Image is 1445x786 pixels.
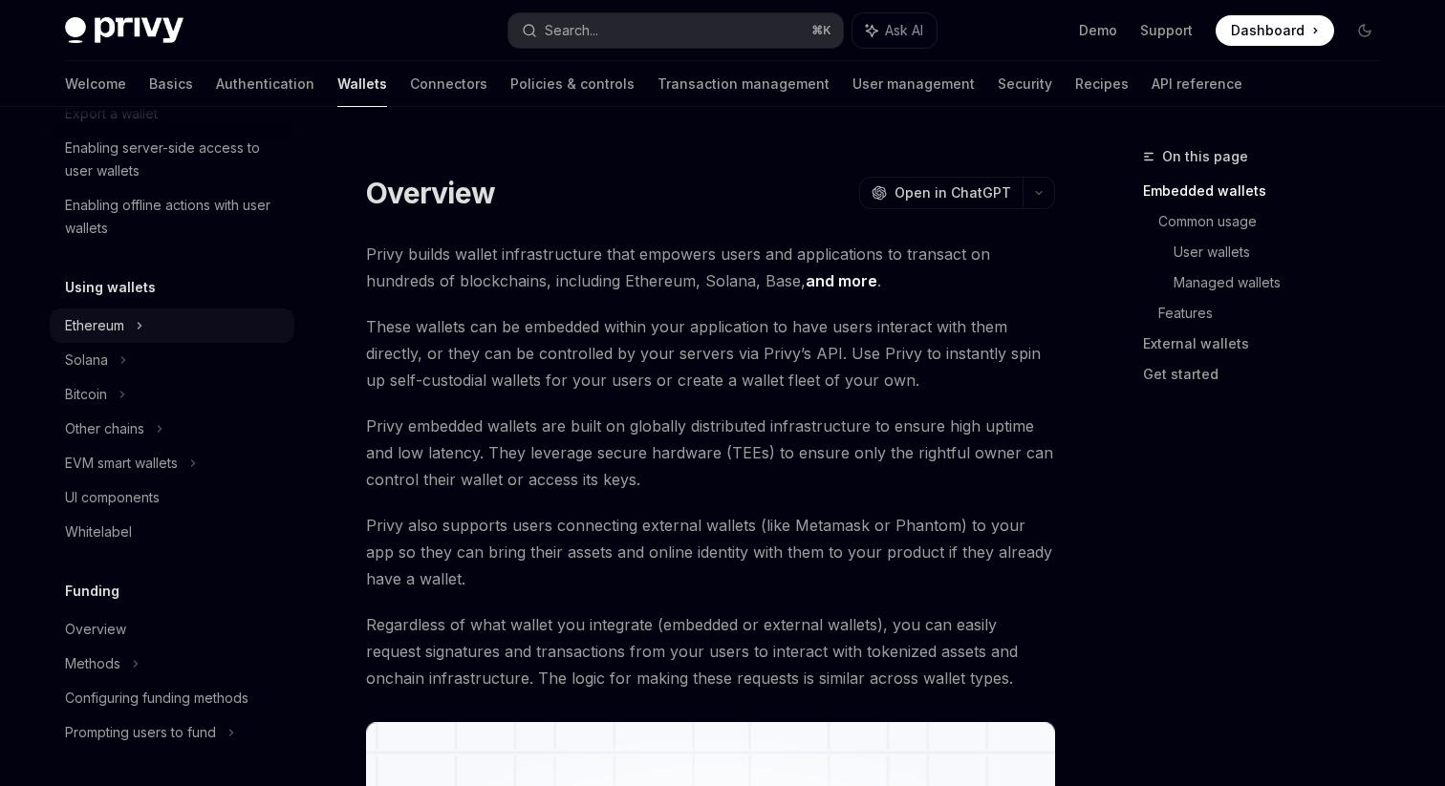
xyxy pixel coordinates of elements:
a: Policies & controls [510,61,635,107]
a: Common usage [1158,206,1395,237]
button: Search...⌘K [508,13,843,48]
span: These wallets can be embedded within your application to have users interact with them directly, ... [366,313,1055,393]
a: Dashboard [1216,15,1334,46]
div: Enabling offline actions with user wallets [65,194,283,240]
h1: Overview [366,176,495,210]
div: Search... [545,19,598,42]
span: Privy embedded wallets are built on globally distributed infrastructure to ensure high uptime and... [366,413,1055,493]
div: Bitcoin [65,383,107,406]
h5: Using wallets [65,276,156,299]
a: Enabling server-side access to user wallets [50,131,294,188]
a: Wallets [337,61,387,107]
button: Open in ChatGPT [859,177,1023,209]
a: Demo [1079,21,1117,40]
a: User wallets [1174,237,1395,267]
a: and more [806,271,877,291]
h5: Funding [65,580,119,603]
div: Solana [65,349,108,372]
div: Other chains [65,417,144,440]
span: Regardless of what wallet you integrate (embedded or external wallets), you can easily request si... [366,611,1055,691]
a: Basics [149,61,193,107]
a: Welcome [65,61,126,107]
a: User management [852,61,975,107]
a: Authentication [216,61,314,107]
a: Overview [50,612,294,647]
div: Ethereum [65,314,124,337]
span: Privy builds wallet infrastructure that empowers users and applications to transact on hundreds o... [366,241,1055,294]
a: Managed wallets [1174,267,1395,298]
button: Toggle dark mode [1349,15,1380,46]
a: API reference [1152,61,1242,107]
a: Embedded wallets [1143,176,1395,206]
a: Transaction management [658,61,830,107]
button: Ask AI [852,13,937,48]
div: Enabling server-side access to user wallets [65,137,283,182]
div: Overview [65,618,126,641]
span: Open in ChatGPT [895,183,1011,202]
a: Connectors [410,61,487,107]
span: Dashboard [1231,21,1305,40]
a: Get started [1143,359,1395,390]
span: Ask AI [885,21,923,40]
a: Support [1140,21,1193,40]
a: UI components [50,480,294,515]
div: Methods [65,652,120,675]
img: dark logo [65,17,183,44]
span: On this page [1162,145,1248,168]
div: Configuring funding methods [65,687,248,710]
a: Features [1158,298,1395,329]
a: Whitelabel [50,515,294,549]
a: Enabling offline actions with user wallets [50,188,294,245]
a: Configuring funding methods [50,681,294,715]
div: EVM smart wallets [65,452,178,475]
span: ⌘ K [811,23,831,38]
span: Privy also supports users connecting external wallets (like Metamask or Phantom) to your app so t... [366,512,1055,592]
a: Security [998,61,1052,107]
div: Whitelabel [65,520,132,543]
a: External wallets [1143,329,1395,359]
a: Recipes [1075,61,1129,107]
div: Prompting users to fund [65,721,216,744]
div: UI components [65,486,160,509]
